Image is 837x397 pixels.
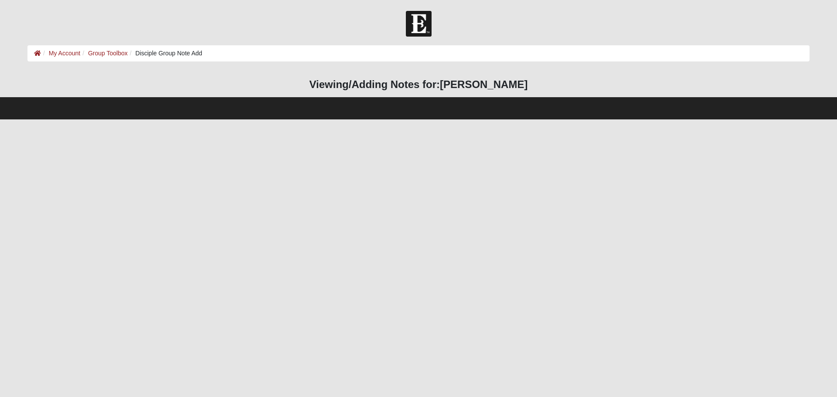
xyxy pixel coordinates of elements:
a: Group Toolbox [88,50,128,57]
h3: Viewing/Adding Notes for: [27,78,810,91]
li: Disciple Group Note Add [128,49,202,58]
strong: [PERSON_NAME] [440,78,527,90]
img: Church of Eleven22 Logo [406,11,432,37]
a: My Account [49,50,80,57]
